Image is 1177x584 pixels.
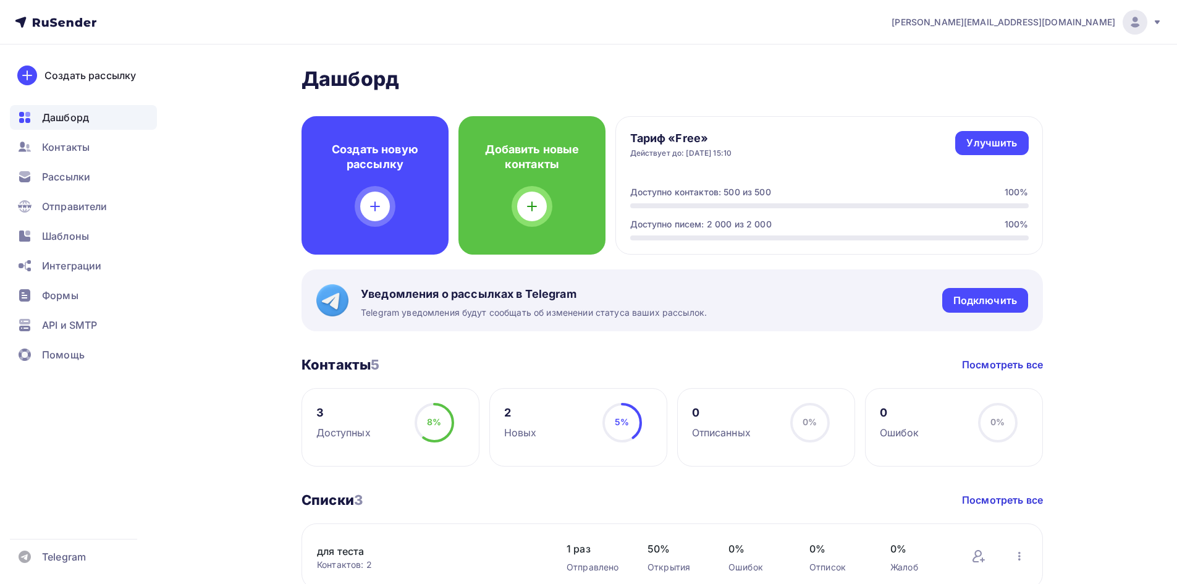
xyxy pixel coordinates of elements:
span: Контакты [42,140,90,154]
span: Рассылки [42,169,90,184]
a: Формы [10,283,157,308]
span: 0% [990,417,1005,427]
h4: Создать новую рассылку [321,142,429,172]
div: Подключить [953,294,1017,308]
div: Доступных [316,425,371,440]
span: 0% [809,541,866,556]
span: [PERSON_NAME][EMAIL_ADDRESS][DOMAIN_NAME] [892,16,1115,28]
div: Действует до: [DATE] 15:10 [630,148,732,158]
a: Отправители [10,194,157,219]
div: Отписок [809,561,866,573]
span: Формы [42,288,78,303]
span: 0% [890,541,947,556]
span: 5% [615,417,629,427]
h2: Дашборд [302,67,1043,91]
div: Создать рассылку [44,68,136,83]
div: 100% [1005,218,1029,231]
div: Контактов: 2 [317,559,542,571]
span: Шаблоны [42,229,89,243]
div: Ошибок [728,561,785,573]
span: Telegram уведомления будут сообщать об изменении статуса ваших рассылок. [361,307,707,319]
div: Новых [504,425,537,440]
h4: Тариф «Free» [630,131,732,146]
a: для теста [317,544,527,559]
span: 50% [648,541,704,556]
a: [PERSON_NAME][EMAIL_ADDRESS][DOMAIN_NAME] [892,10,1162,35]
div: Улучшить [966,136,1017,150]
span: Помощь [42,347,85,362]
div: Ошибок [880,425,919,440]
span: Интеграции [42,258,101,273]
span: 0% [728,541,785,556]
span: 5 [371,357,379,373]
span: 0% [803,417,817,427]
span: 1 раз [567,541,623,556]
div: 3 [316,405,371,420]
h4: Добавить новые контакты [478,142,586,172]
a: Дашборд [10,105,157,130]
span: 8% [427,417,441,427]
a: Шаблоны [10,224,157,248]
span: Telegram [42,549,86,564]
div: Открытия [648,561,704,573]
div: 0 [692,405,751,420]
a: Рассылки [10,164,157,189]
a: Контакты [10,135,157,159]
h3: Списки [302,491,363,509]
div: 2 [504,405,537,420]
div: Отправлено [567,561,623,573]
div: Доступно контактов: 500 из 500 [630,186,771,198]
span: 3 [354,492,363,508]
span: Дашборд [42,110,89,125]
a: Посмотреть все [962,493,1043,507]
div: 0 [880,405,919,420]
h3: Контакты [302,356,379,373]
span: Отправители [42,199,108,214]
div: Доступно писем: 2 000 из 2 000 [630,218,772,231]
div: Отписанных [692,425,751,440]
span: Уведомления о рассылках в Telegram [361,287,707,302]
div: Жалоб [890,561,947,573]
a: Посмотреть все [962,357,1043,372]
span: API и SMTP [42,318,97,332]
div: 100% [1005,186,1029,198]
